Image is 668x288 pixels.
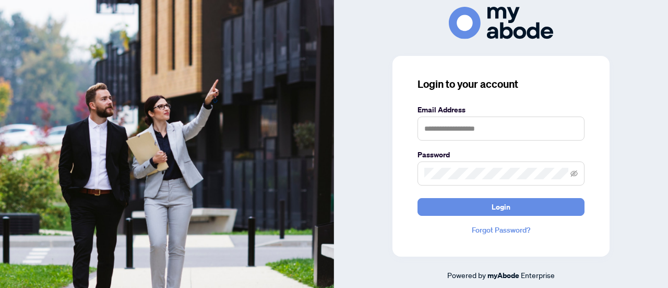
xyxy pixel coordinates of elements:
label: Email Address [417,104,584,116]
label: Password [417,149,584,160]
span: Login [492,199,510,215]
a: myAbode [487,270,519,281]
button: Login [417,198,584,216]
a: Forgot Password? [417,224,584,236]
span: Powered by [447,270,486,280]
span: Enterprise [521,270,555,280]
span: eye-invisible [570,170,578,177]
h3: Login to your account [417,77,584,91]
img: ma-logo [449,7,553,39]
